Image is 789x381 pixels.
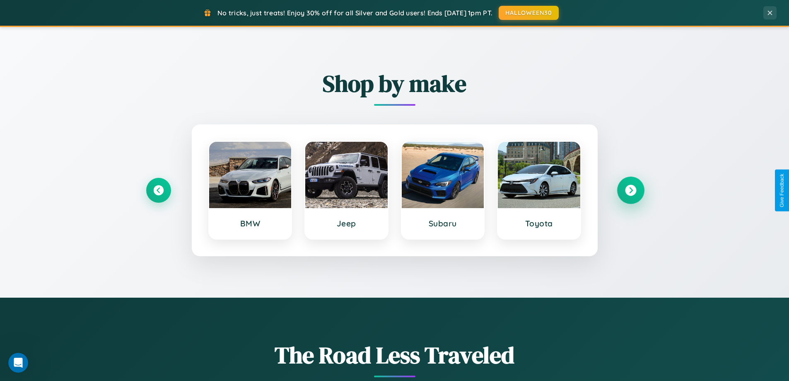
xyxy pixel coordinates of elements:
iframe: Intercom live chat [8,353,28,373]
h3: BMW [217,218,283,228]
h3: Subaru [410,218,476,228]
button: HALLOWEEN30 [499,6,559,20]
span: No tricks, just treats! Enjoy 30% off for all Silver and Gold users! Ends [DATE] 1pm PT. [217,9,492,17]
div: Give Feedback [779,174,785,207]
h1: The Road Less Traveled [146,339,643,371]
h3: Toyota [506,218,572,228]
h3: Jeep [314,218,379,228]
h2: Shop by make [146,68,643,99]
